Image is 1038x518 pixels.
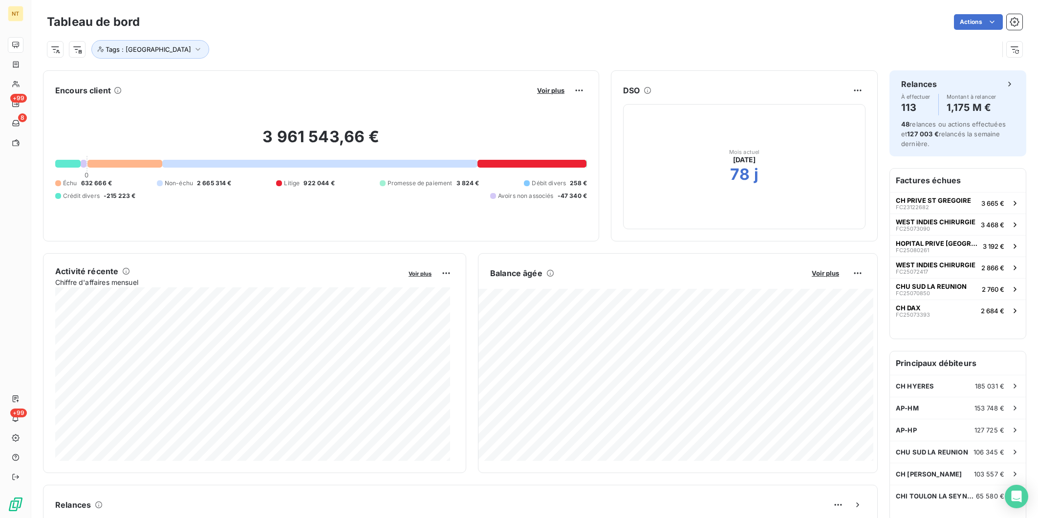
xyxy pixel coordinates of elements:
[954,14,1003,30] button: Actions
[10,409,27,417] span: +99
[18,113,27,122] span: 8
[896,239,979,247] span: HOPITAL PRIVE [GEOGRAPHIC_DATA]
[896,204,929,210] span: FC23122682
[896,304,921,312] span: CH DAX
[974,426,1004,434] span: 127 725 €
[532,179,566,188] span: Débit divers
[754,165,758,184] h2: j
[896,290,930,296] span: FC25070850
[809,269,842,278] button: Voir plus
[55,277,402,287] span: Chiffre d'affaires mensuel
[890,192,1026,214] button: CH PRIVE ST GREGOIREFC231226823 665 €
[981,199,1004,207] span: 3 665 €
[537,86,564,94] span: Voir plus
[890,257,1026,278] button: WEST INDIES CHIRURGIEFC250724172 866 €
[896,404,919,412] span: AP-HM
[8,6,23,22] div: NT
[896,492,976,500] span: CHI TOULON LA SEYNE SUR MER
[896,382,934,390] span: CH HYERES
[901,78,937,90] h6: Relances
[729,149,760,155] span: Mois actuel
[165,179,193,188] span: Non-échu
[303,179,334,188] span: 922 044 €
[896,426,917,434] span: AP-HP
[896,282,967,290] span: CHU SUD LA REUNION
[104,192,136,200] span: -215 223 €
[983,242,1004,250] span: 3 192 €
[896,226,930,232] span: FC25073090
[85,171,88,179] span: 0
[982,285,1004,293] span: 2 760 €
[981,264,1004,272] span: 2 866 €
[81,179,112,188] span: 632 666 €
[409,270,432,277] span: Voir plus
[284,179,300,188] span: Litige
[63,192,100,200] span: Crédit divers
[896,448,968,456] span: CHU SUD LA REUNION
[55,265,118,277] h6: Activité récente
[406,269,434,278] button: Voir plus
[981,221,1004,229] span: 3 468 €
[975,382,1004,390] span: 185 031 €
[901,120,1006,148] span: relances ou actions effectuées et relancés la semaine dernière.
[896,269,928,275] span: FC25072417
[558,192,587,200] span: -47 340 €
[947,94,996,100] span: Montant à relancer
[974,470,1004,478] span: 103 557 €
[10,94,27,103] span: +99
[890,214,1026,235] button: WEST INDIES CHIRURGIEFC250730903 468 €
[63,179,77,188] span: Échu
[890,278,1026,300] button: CHU SUD LA REUNIONFC250708502 760 €
[197,179,232,188] span: 2 665 314 €
[733,155,756,165] span: [DATE]
[55,499,91,511] h6: Relances
[8,496,23,512] img: Logo LeanPay
[974,404,1004,412] span: 153 748 €
[896,261,975,269] span: WEST INDIES CHIRURGIE
[890,351,1026,375] h6: Principaux débiteurs
[896,312,930,318] span: FC25073393
[730,165,750,184] h2: 78
[890,169,1026,192] h6: Factures échues
[981,307,1004,315] span: 2 684 €
[947,100,996,115] h4: 1,175 M €
[976,492,1004,500] span: 65 580 €
[534,86,567,95] button: Voir plus
[498,192,554,200] span: Avoirs non associés
[1005,485,1028,508] div: Open Intercom Messenger
[901,100,930,115] h4: 113
[896,196,971,204] span: CH PRIVE ST GREGOIRE
[456,179,479,188] span: 3 824 €
[623,85,640,96] h6: DSO
[47,13,140,31] h3: Tableau de bord
[901,94,930,100] span: À effectuer
[570,179,587,188] span: 258 €
[896,218,975,226] span: WEST INDIES CHIRURGIE
[388,179,453,188] span: Promesse de paiement
[55,127,587,156] h2: 3 961 543,66 €
[907,130,938,138] span: 127 003 €
[973,448,1004,456] span: 106 345 €
[91,40,209,59] button: Tags : [GEOGRAPHIC_DATA]
[890,235,1026,257] button: HOPITAL PRIVE [GEOGRAPHIC_DATA]FC250802613 192 €
[55,85,111,96] h6: Encours client
[896,470,962,478] span: CH [PERSON_NAME]
[896,247,929,253] span: FC25080261
[890,300,1026,321] button: CH DAXFC250733932 684 €
[490,267,542,279] h6: Balance âgée
[812,269,839,277] span: Voir plus
[106,45,191,53] span: Tags : [GEOGRAPHIC_DATA]
[901,120,909,128] span: 48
